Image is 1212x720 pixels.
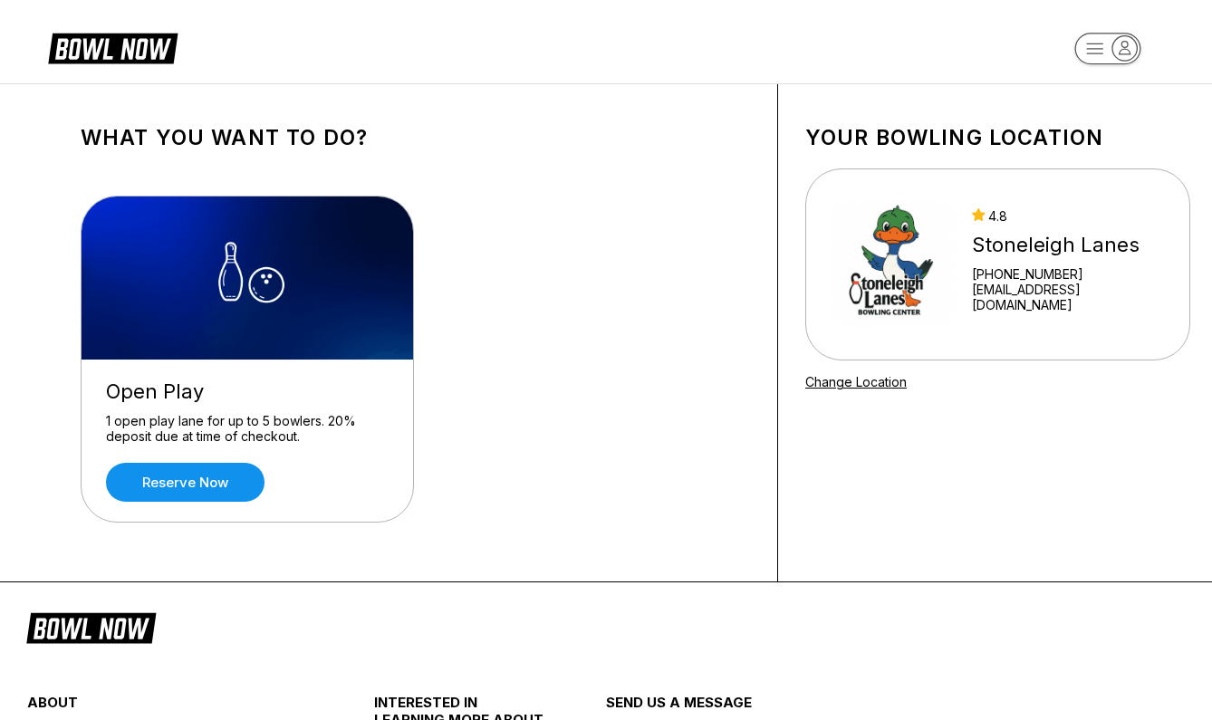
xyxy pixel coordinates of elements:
div: [PHONE_NUMBER] [972,266,1166,282]
img: Stoneleigh Lanes [830,197,956,332]
div: 4.8 [972,208,1166,224]
img: Open Play [82,197,415,360]
div: about [27,694,317,720]
a: [EMAIL_ADDRESS][DOMAIN_NAME] [972,282,1166,312]
div: 1 open play lane for up to 5 bowlers. 20% deposit due at time of checkout. [106,413,389,445]
a: Reserve now [106,463,265,502]
div: Stoneleigh Lanes [972,233,1166,257]
h1: What you want to do? [81,125,750,150]
a: Change Location [805,374,907,389]
h1: Your bowling location [805,125,1190,150]
div: Open Play [106,379,389,404]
